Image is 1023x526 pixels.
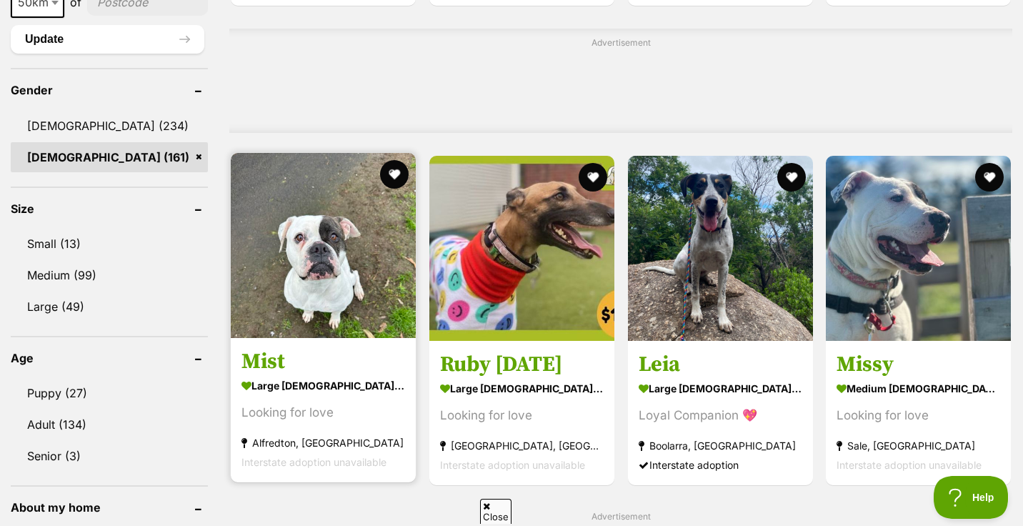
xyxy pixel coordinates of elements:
strong: large [DEMOGRAPHIC_DATA] Dog [440,378,604,399]
span: Interstate adoption unavailable [440,459,585,471]
img: Missy - Bull Terrier x Bulldog [826,156,1011,341]
h3: Mist [241,348,405,375]
header: About my home [11,501,208,514]
button: favourite [380,160,409,189]
span: Interstate adoption unavailable [837,459,982,471]
img: Leia - Mixed Breed Dog [628,156,813,341]
header: Size [11,202,208,215]
div: Looking for love [440,406,604,425]
button: favourite [975,163,1004,192]
button: Update [11,25,204,54]
span: Close [480,499,511,524]
h3: Leia [639,351,802,378]
a: Small (13) [11,229,208,259]
a: Leia large [DEMOGRAPHIC_DATA] Dog Loyal Companion 💖 Boolarra, [GEOGRAPHIC_DATA] Interstate adoption [628,340,813,485]
span: Interstate adoption unavailable [241,456,386,468]
iframe: Help Scout Beacon - Open [934,476,1009,519]
a: Senior (3) [11,441,208,471]
div: Looking for love [837,406,1000,425]
a: Medium (99) [11,260,208,290]
div: Looking for love [241,403,405,422]
a: Large (49) [11,292,208,322]
a: [DEMOGRAPHIC_DATA] (234) [11,111,208,141]
a: [DEMOGRAPHIC_DATA] (161) [11,142,208,172]
strong: Boolarra, [GEOGRAPHIC_DATA] [639,436,802,455]
img: Mist - American Bulldog [231,153,416,338]
div: Advertisement [229,29,1012,133]
h3: Ruby [DATE] [440,351,604,378]
img: Ruby Friday - Greyhound Dog [429,156,614,341]
strong: large [DEMOGRAPHIC_DATA] Dog [639,378,802,399]
header: Gender [11,84,208,96]
header: Age [11,352,208,364]
strong: medium [DEMOGRAPHIC_DATA] Dog [837,378,1000,399]
strong: Alfredton, [GEOGRAPHIC_DATA] [241,433,405,452]
strong: [GEOGRAPHIC_DATA], [GEOGRAPHIC_DATA] [440,436,604,455]
a: Adult (134) [11,410,208,440]
h3: Missy [837,351,1000,378]
div: Loyal Companion 💖 [639,406,802,425]
div: Interstate adoption [639,455,802,475]
span: Advertisement [592,511,651,522]
a: Missy medium [DEMOGRAPHIC_DATA] Dog Looking for love Sale, [GEOGRAPHIC_DATA] Interstate adoption ... [826,340,1011,485]
strong: Sale, [GEOGRAPHIC_DATA] [837,436,1000,455]
button: favourite [777,163,805,192]
a: Ruby [DATE] large [DEMOGRAPHIC_DATA] Dog Looking for love [GEOGRAPHIC_DATA], [GEOGRAPHIC_DATA] In... [429,340,614,485]
strong: large [DEMOGRAPHIC_DATA] Dog [241,375,405,396]
button: favourite [579,163,607,192]
a: Puppy (27) [11,378,208,408]
a: Mist large [DEMOGRAPHIC_DATA] Dog Looking for love Alfredton, [GEOGRAPHIC_DATA] Interstate adopti... [231,337,416,482]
